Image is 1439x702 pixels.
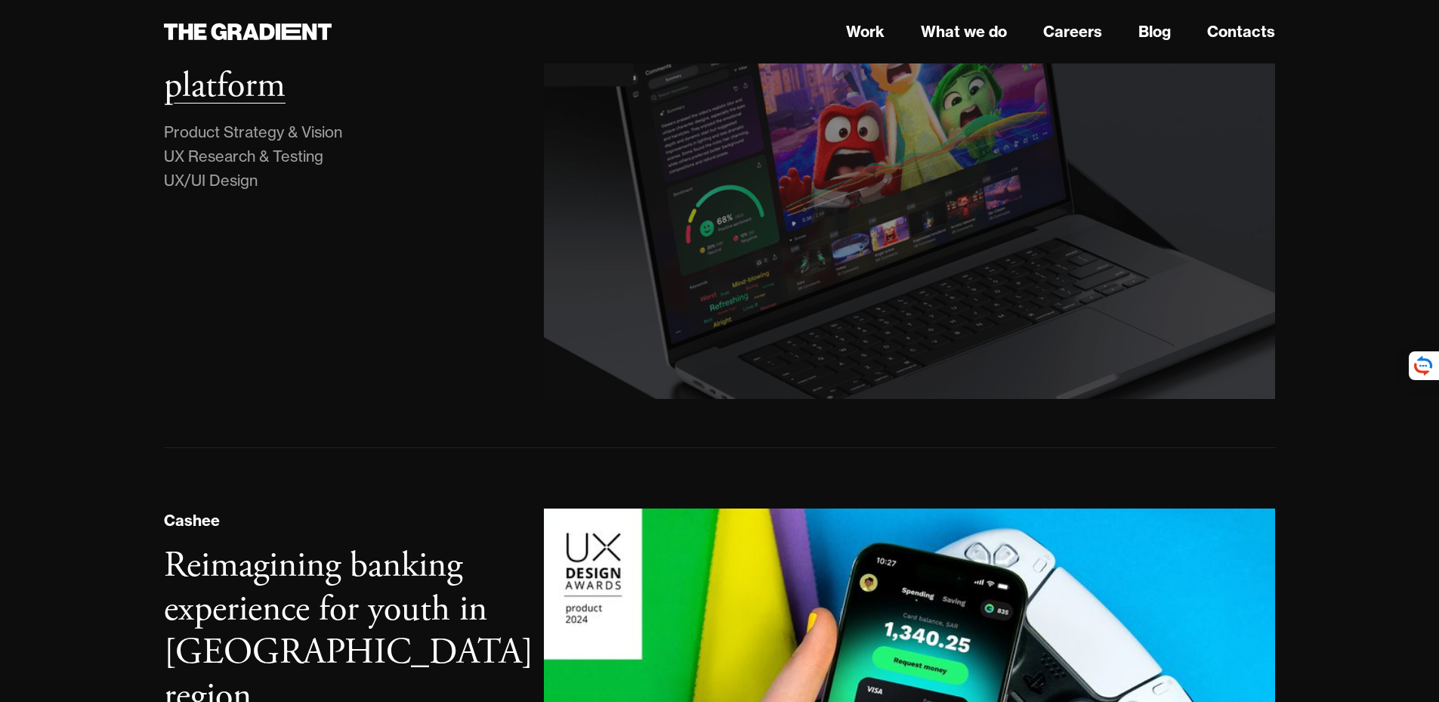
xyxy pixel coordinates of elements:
a: Contacts [1207,20,1275,43]
a: Work [846,20,885,43]
div: Cashee [164,509,220,532]
a: Blog [1138,20,1171,43]
a: Careers [1043,20,1102,43]
a: What we do [921,20,1007,43]
div: Product Strategy & Vision UX Research & Testing UX/UI Design [164,120,342,193]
